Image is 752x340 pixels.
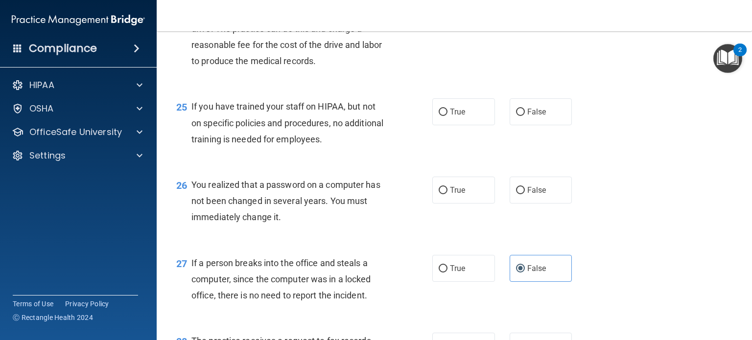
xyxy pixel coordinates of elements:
h4: Compliance [29,42,97,55]
span: True [450,107,465,116]
span: False [527,264,546,273]
p: Settings [29,150,66,161]
input: False [516,187,525,194]
input: True [439,109,447,116]
a: Settings [12,150,142,161]
input: True [439,265,447,272]
span: True [450,264,465,273]
span: If a person breaks into the office and steals a computer, since the computer was in a locked offi... [191,258,371,300]
img: PMB logo [12,10,145,30]
p: OSHA [29,103,54,114]
a: HIPAA [12,79,142,91]
a: OSHA [12,103,142,114]
span: False [527,107,546,116]
a: Terms of Use [13,299,53,309]
div: 2 [738,50,742,63]
p: OfficeSafe University [29,126,122,138]
span: False [527,185,546,195]
a: Privacy Policy [65,299,109,309]
span: 27 [176,258,187,270]
span: True [450,185,465,195]
span: 26 [176,180,187,191]
input: False [516,109,525,116]
input: False [516,265,525,272]
input: True [439,187,447,194]
a: OfficeSafe University [12,126,142,138]
p: HIPAA [29,79,54,91]
span: You realized that a password on a computer has not been changed in several years. You must immedi... [191,180,380,222]
span: If you have trained your staff on HIPAA, but not on specific policies and procedures, no addition... [191,101,383,144]
span: 25 [176,101,187,113]
span: Ⓒ Rectangle Health 2024 [13,313,93,322]
button: Open Resource Center, 2 new notifications [713,44,742,73]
